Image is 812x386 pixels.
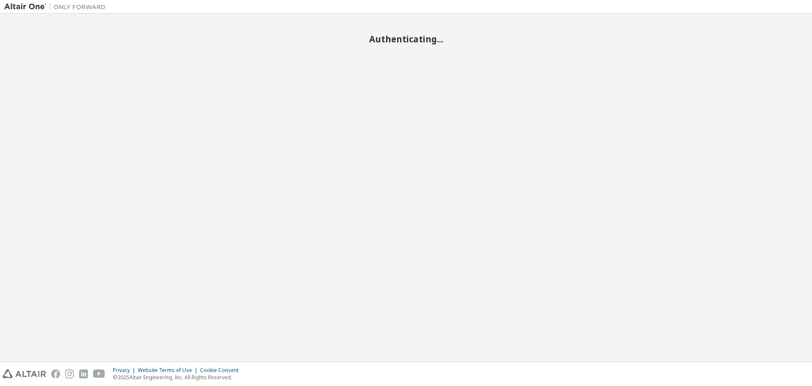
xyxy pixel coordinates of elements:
p: © 2025 Altair Engineering, Inc. All Rights Reserved. [113,374,244,381]
img: facebook.svg [51,369,60,378]
img: linkedin.svg [79,369,88,378]
img: instagram.svg [65,369,74,378]
div: Cookie Consent [200,367,244,374]
img: youtube.svg [93,369,105,378]
img: Altair One [4,3,110,11]
div: Website Terms of Use [138,367,200,374]
div: Privacy [113,367,138,374]
img: altair_logo.svg [3,369,46,378]
h2: Authenticating... [4,33,808,44]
